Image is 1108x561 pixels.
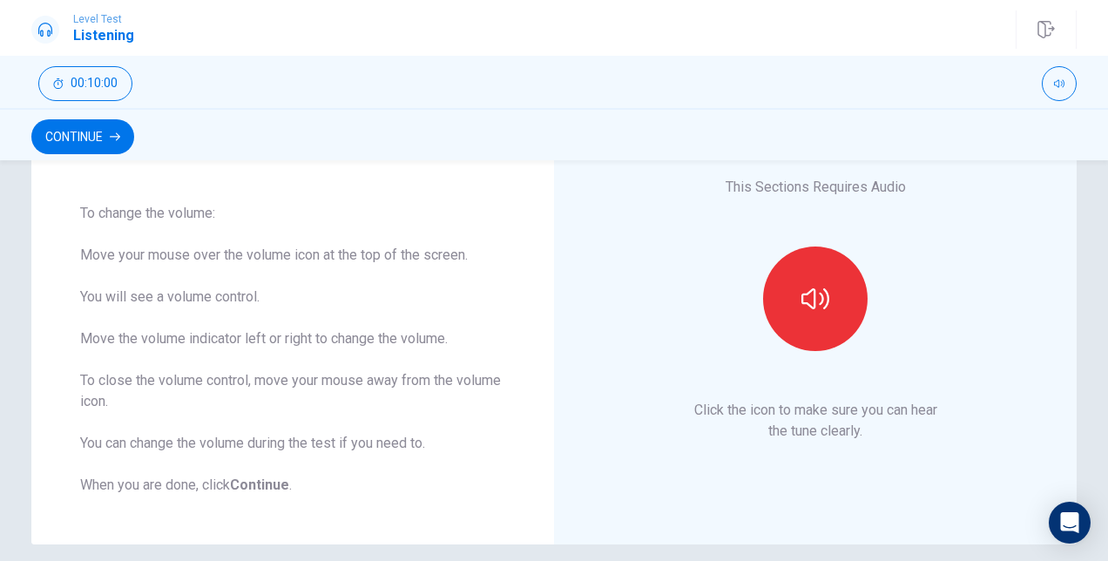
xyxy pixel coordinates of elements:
h1: Listening [73,25,134,46]
div: To change the volume: Move your mouse over the volume icon at the top of the screen. You will see... [80,203,505,496]
p: Click the icon to make sure you can hear the tune clearly. [694,400,937,442]
p: This Sections Requires Audio [726,177,906,198]
button: 00:10:00 [38,66,132,101]
div: Open Intercom Messenger [1049,502,1091,544]
span: 00:10:00 [71,77,118,91]
b: Continue [230,477,289,493]
span: Level Test [73,13,134,25]
button: Continue [31,119,134,154]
